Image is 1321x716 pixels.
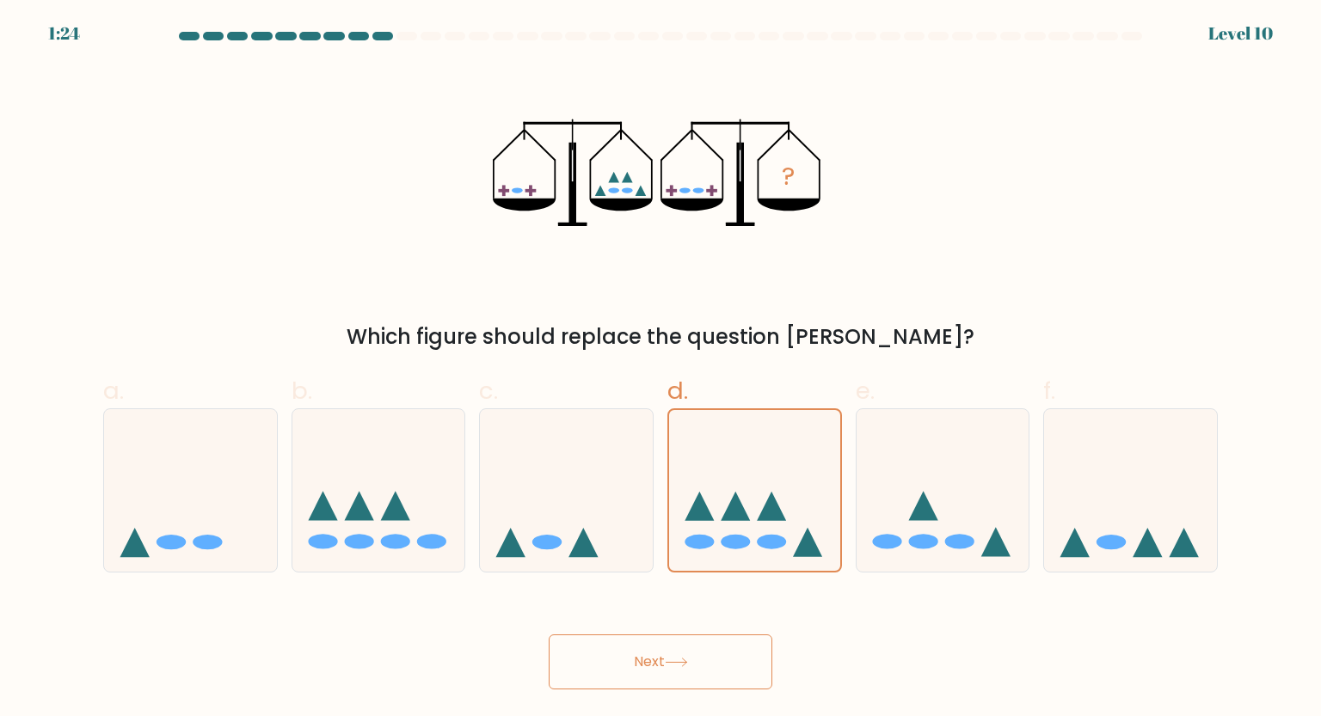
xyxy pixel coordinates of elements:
button: Next [549,634,772,689]
span: d. [667,374,688,407]
div: Which figure should replace the question [PERSON_NAME]? [114,321,1207,352]
span: f. [1043,374,1055,407]
span: e. [856,374,875,407]
span: b. [292,374,312,407]
span: a. [103,374,124,407]
div: 1:24 [48,21,80,46]
div: Level 10 [1208,21,1273,46]
tspan: ? [782,159,795,194]
span: c. [479,374,498,407]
